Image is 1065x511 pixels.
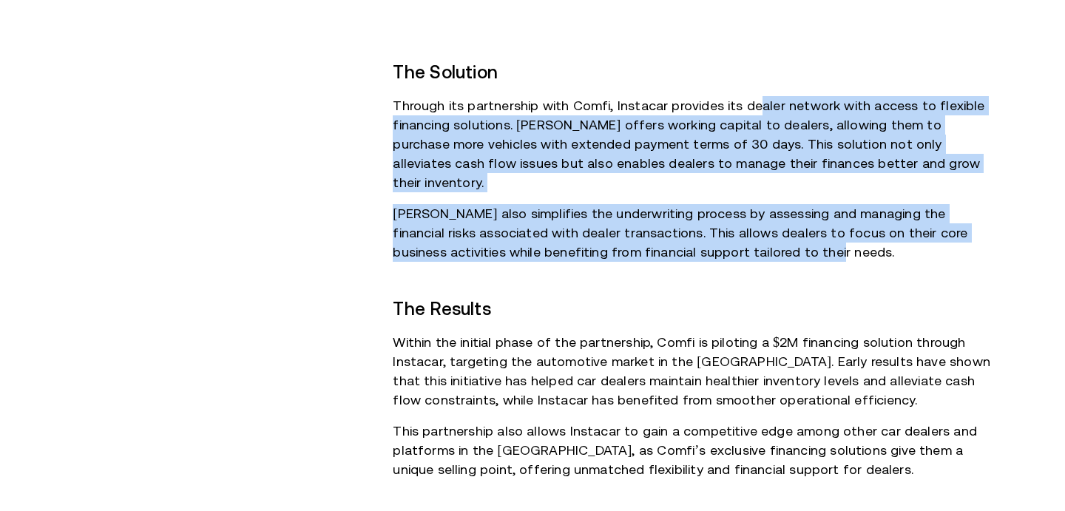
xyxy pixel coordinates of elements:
strong: The Solution [393,62,498,82]
strong: The Results [393,299,491,319]
p: [PERSON_NAME] also simplifies the underwriting process by assessing and managing the financial ri... [393,204,998,262]
p: This partnership also allows Instacar to gain a competitive edge among other car dealers and plat... [393,422,998,479]
p: Within the initial phase of the partnership, Comfi is piloting a $2M financing solution through I... [393,333,998,410]
p: Through its partnership with Comfi, Instacar provides its dealer network with access to flexible ... [393,96,998,192]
